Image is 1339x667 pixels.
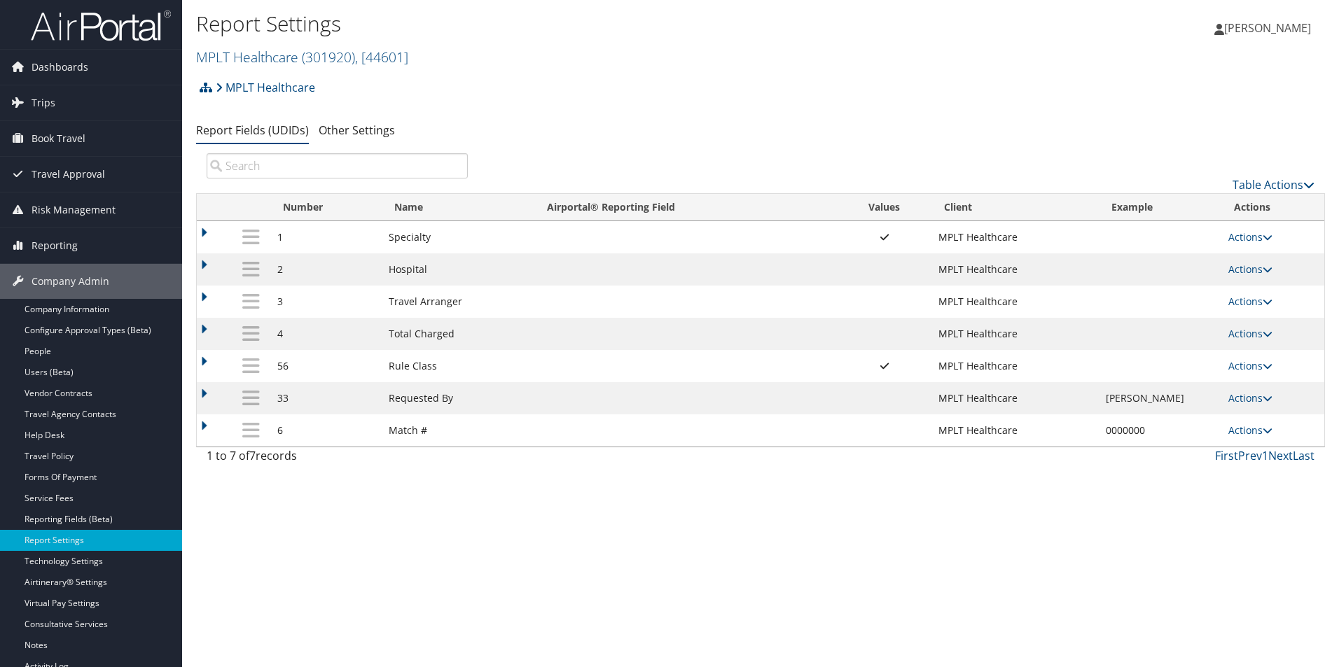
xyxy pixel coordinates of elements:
input: Search [207,153,468,178]
a: Actions [1228,295,1272,308]
td: Rule Class [382,350,534,382]
h1: Report Settings [196,9,949,38]
td: Travel Arranger [382,286,534,318]
a: Actions [1228,262,1272,276]
th: Name [382,194,534,221]
a: [PERSON_NAME] [1214,7,1325,49]
span: [PERSON_NAME] [1224,20,1311,36]
td: MPLT Healthcare [931,414,1099,447]
span: Book Travel [32,121,85,156]
th: Example [1099,194,1221,221]
th: Number [270,194,382,221]
td: MPLT Healthcare [931,253,1099,286]
td: Total Charged [382,318,534,350]
td: MPLT Healthcare [931,318,1099,350]
img: airportal-logo.png [31,9,171,42]
th: Client [931,194,1099,221]
td: MPLT Healthcare [931,382,1099,414]
td: [PERSON_NAME] [1099,382,1221,414]
a: Other Settings [319,122,395,138]
a: Next [1268,448,1293,463]
td: Hospital [382,253,534,286]
td: 1 [270,221,382,253]
span: Travel Approval [32,157,105,192]
a: MPLT Healthcare [196,48,408,66]
a: First [1215,448,1238,463]
td: Match # [382,414,534,447]
span: Reporting [32,228,78,263]
div: 1 to 7 of records [207,447,468,471]
span: , [ 44601 ] [355,48,408,66]
span: Company Admin [32,264,109,299]
td: MPLT Healthcare [931,221,1099,253]
td: Specialty [382,221,534,253]
a: Actions [1228,230,1272,244]
a: Last [1293,448,1314,463]
td: Requested By [382,382,534,414]
td: 6 [270,414,382,447]
span: 7 [249,448,256,463]
a: Actions [1228,423,1272,437]
span: ( 301920 ) [302,48,355,66]
td: MPLT Healthcare [931,350,1099,382]
td: 3 [270,286,382,318]
span: Dashboards [32,50,88,85]
span: Trips [32,85,55,120]
td: 56 [270,350,382,382]
th: Actions [1221,194,1324,221]
td: MPLT Healthcare [931,286,1099,318]
a: MPLT Healthcare [216,73,315,101]
a: Actions [1228,327,1272,340]
a: Actions [1228,391,1272,405]
a: Prev [1238,448,1262,463]
span: Risk Management [32,192,116,227]
th: : activate to sort column descending [231,194,270,221]
a: 1 [1262,448,1268,463]
td: 33 [270,382,382,414]
th: Values [838,194,931,221]
a: Actions [1228,359,1272,372]
a: Report Fields (UDIDs) [196,122,309,138]
td: 0000000 [1099,414,1221,447]
td: 4 [270,318,382,350]
td: 2 [270,253,382,286]
a: Table Actions [1233,177,1314,192]
th: Airportal&reg; Reporting Field [534,194,838,221]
